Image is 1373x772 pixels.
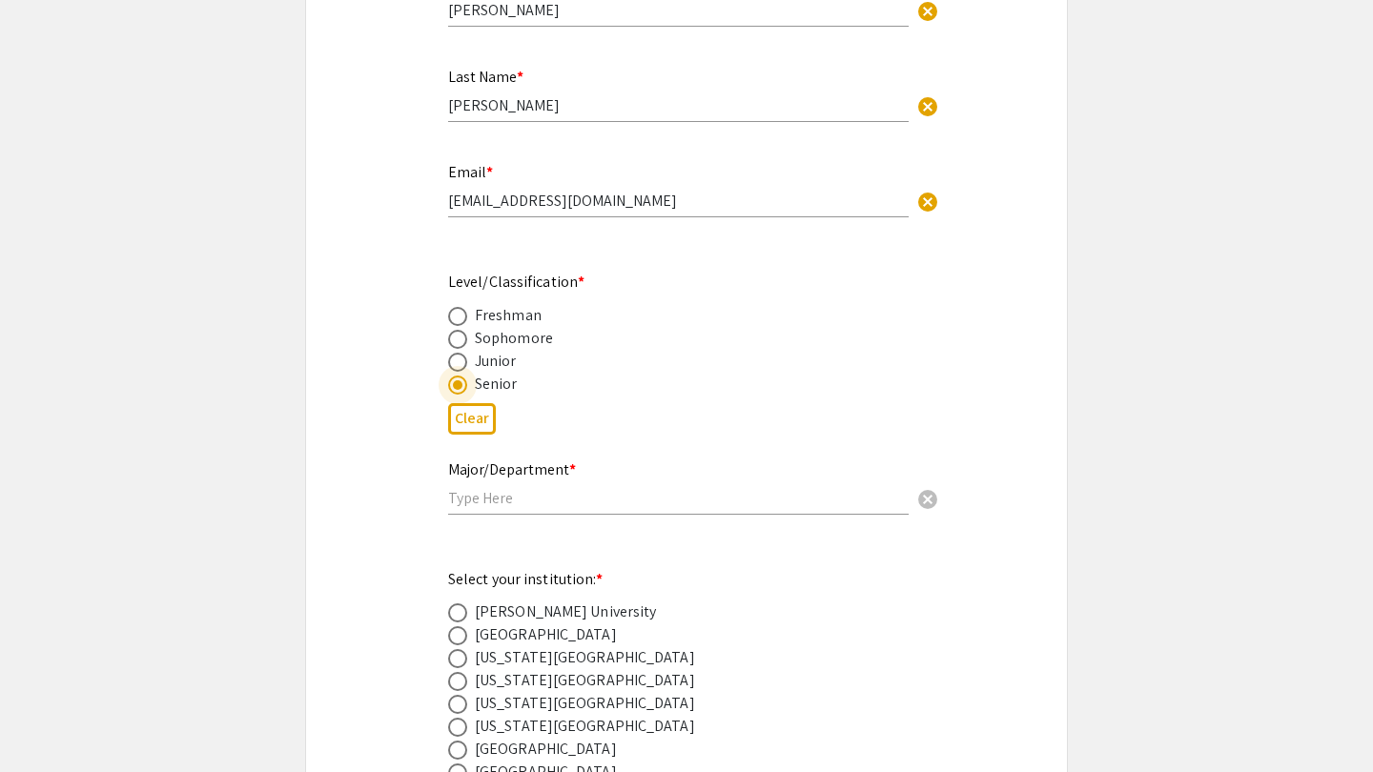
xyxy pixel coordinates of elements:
div: Sophomore [475,327,553,350]
div: [GEOGRAPHIC_DATA] [475,623,617,646]
button: Clear [909,478,947,517]
span: cancel [916,191,939,213]
div: [US_STATE][GEOGRAPHIC_DATA] [475,646,695,669]
div: [US_STATE][GEOGRAPHIC_DATA] [475,692,695,715]
span: cancel [916,488,939,511]
button: Clear [909,181,947,219]
input: Type Here [448,95,909,115]
div: [US_STATE][GEOGRAPHIC_DATA] [475,715,695,738]
div: [US_STATE][GEOGRAPHIC_DATA] [475,669,695,692]
div: Freshman [475,304,542,327]
div: Senior [475,373,518,396]
button: Clear [909,87,947,125]
mat-label: Email [448,162,493,182]
mat-label: Major/Department [448,459,576,479]
span: cancel [916,95,939,118]
mat-label: Level/Classification [448,272,584,292]
div: Junior [475,350,517,373]
mat-label: Last Name [448,67,523,87]
button: Clear [448,403,496,435]
mat-label: Select your institution: [448,569,604,589]
iframe: Chat [14,686,81,758]
input: Type Here [448,488,909,508]
input: Type Here [448,191,909,211]
div: [PERSON_NAME] University [475,600,656,623]
div: [GEOGRAPHIC_DATA] [475,738,617,761]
